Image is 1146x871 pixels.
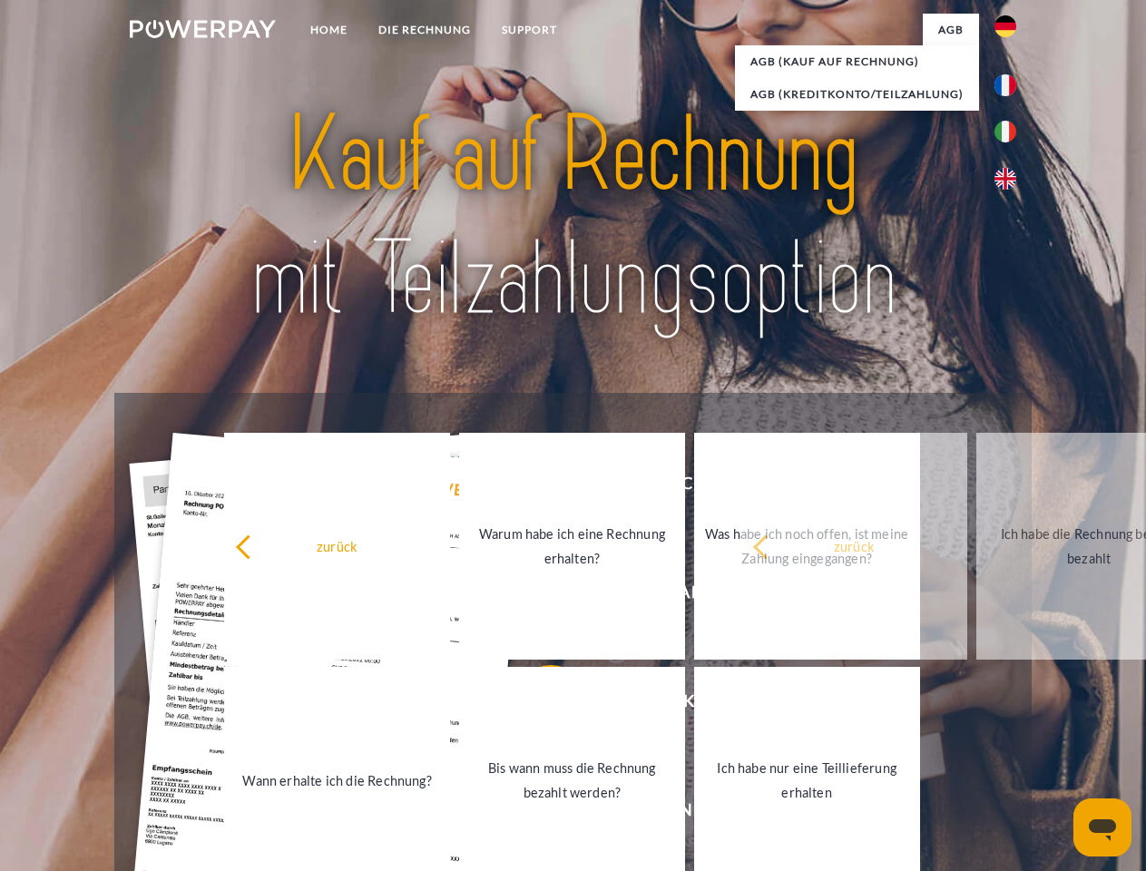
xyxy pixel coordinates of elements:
[130,20,276,38] img: logo-powerpay-white.svg
[705,522,909,571] div: Was habe ich noch offen, ist meine Zahlung eingegangen?
[994,74,1016,96] img: fr
[470,522,674,571] div: Warum habe ich eine Rechnung erhalten?
[235,533,439,558] div: zurück
[363,14,486,46] a: DIE RECHNUNG
[994,168,1016,190] img: en
[173,87,973,347] img: title-powerpay_de.svg
[752,533,956,558] div: zurück
[735,78,979,111] a: AGB (Kreditkonto/Teilzahlung)
[994,121,1016,142] img: it
[235,768,439,792] div: Wann erhalte ich die Rechnung?
[486,14,573,46] a: SUPPORT
[735,45,979,78] a: AGB (Kauf auf Rechnung)
[1073,798,1131,856] iframe: Schaltfläche zum Öffnen des Messaging-Fensters
[994,15,1016,37] img: de
[470,756,674,805] div: Bis wann muss die Rechnung bezahlt werden?
[295,14,363,46] a: Home
[694,433,920,660] a: Was habe ich noch offen, ist meine Zahlung eingegangen?
[923,14,979,46] a: agb
[705,756,909,805] div: Ich habe nur eine Teillieferung erhalten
